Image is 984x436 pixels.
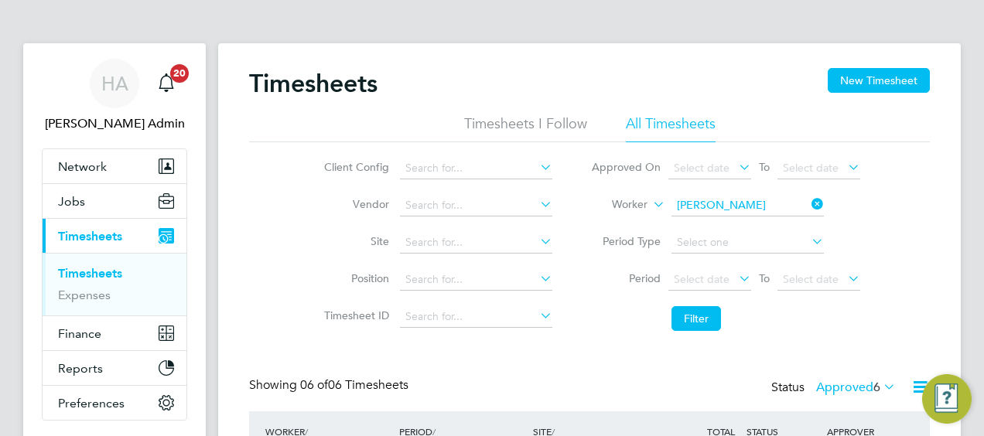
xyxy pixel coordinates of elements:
span: Reports [58,361,103,376]
button: Preferences [43,386,186,420]
span: 20 [170,64,189,83]
button: Jobs [43,184,186,218]
span: Timesheets [58,229,122,244]
span: Jobs [58,194,85,209]
input: Select one [671,232,824,254]
button: Engage Resource Center [922,374,972,424]
label: Approved On [591,160,661,174]
label: Period [591,271,661,285]
span: 6 [873,380,880,395]
input: Search for... [671,195,824,216]
a: Expenses [58,288,111,302]
button: Reports [43,351,186,385]
a: Timesheets [58,266,122,281]
label: Timesheet ID [319,308,389,322]
span: To [754,268,774,288]
div: Status [771,377,899,399]
button: Timesheets [43,219,186,253]
input: Search for... [400,158,552,179]
div: Timesheets [43,253,186,315]
span: Select date [674,161,729,175]
span: Select date [783,161,839,175]
label: Worker [578,197,647,213]
button: Filter [671,306,721,331]
li: Timesheets I Follow [464,114,587,142]
div: Showing [249,377,412,393]
input: Search for... [400,232,552,254]
button: Network [43,149,186,183]
input: Search for... [400,195,552,216]
span: Preferences [58,396,125,410]
a: HA[PERSON_NAME] Admin [42,59,187,133]
span: Finance [58,326,101,341]
label: Client Config [319,160,389,174]
label: Vendor [319,197,389,211]
button: New Timesheet [828,68,930,93]
a: 20 [151,59,182,108]
input: Search for... [400,306,552,328]
h2: Timesheets [249,68,378,99]
label: Site [319,234,389,248]
span: HA [101,73,128,94]
button: Finance [43,316,186,350]
span: Network [58,159,107,174]
span: Select date [783,272,839,286]
label: Approved [816,380,896,395]
span: Select date [674,272,729,286]
span: To [754,157,774,177]
span: Hays Admin [42,114,187,133]
input: Search for... [400,269,552,291]
label: Position [319,271,389,285]
li: All Timesheets [626,114,716,142]
label: Period Type [591,234,661,248]
span: 06 of [300,377,328,393]
span: 06 Timesheets [300,377,408,393]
